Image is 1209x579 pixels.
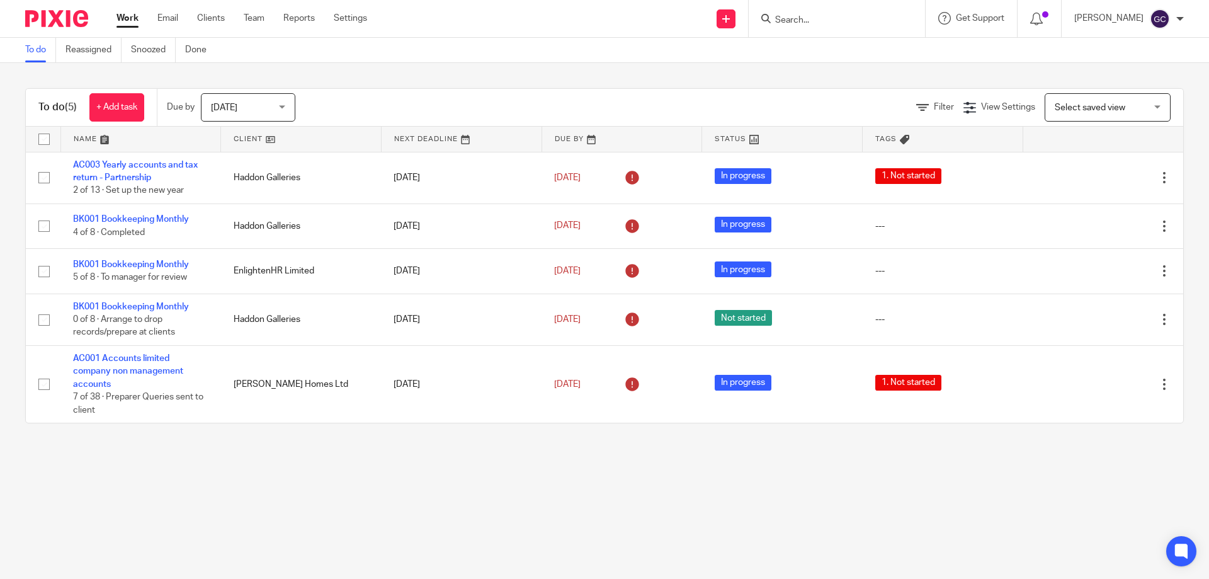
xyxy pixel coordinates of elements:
td: [DATE] [381,294,542,345]
span: [DATE] [554,267,581,275]
td: [DATE] [381,152,542,204]
div: --- [875,220,1011,232]
span: In progress [715,217,771,232]
span: (5) [65,102,77,112]
a: Team [244,12,264,25]
span: Tags [875,135,897,142]
h1: To do [38,101,77,114]
td: Haddon Galleries [221,152,382,204]
span: 7 of 38 · Preparer Queries sent to client [73,393,203,415]
td: [DATE] [381,204,542,248]
span: 1. Not started [875,168,941,184]
a: Work [116,12,139,25]
span: [DATE] [554,173,581,182]
a: AC003 Yearly accounts and tax return - Partnership [73,161,198,182]
span: Not started [715,310,772,326]
span: 0 of 8 · Arrange to drop records/prepare at clients [73,315,175,337]
p: Due by [167,101,195,113]
div: --- [875,313,1011,326]
span: 1. Not started [875,375,941,391]
td: Haddon Galleries [221,204,382,248]
span: Filter [934,103,954,112]
span: Select saved view [1055,103,1125,112]
div: --- [875,265,1011,277]
a: Clients [197,12,225,25]
a: Reassigned [65,38,122,62]
p: [PERSON_NAME] [1074,12,1144,25]
span: View Settings [981,103,1035,112]
td: [DATE] [381,249,542,294]
td: EnlightenHR Limited [221,249,382,294]
span: Get Support [956,14,1004,23]
a: BK001 Bookkeeping Monthly [73,302,189,311]
a: BK001 Bookkeeping Monthly [73,215,189,224]
a: BK001 Bookkeeping Monthly [73,260,189,269]
a: Reports [283,12,315,25]
a: Email [157,12,178,25]
td: [DATE] [381,346,542,423]
span: In progress [715,168,771,184]
a: AC001 Accounts limited company non management accounts [73,354,183,389]
span: [DATE] [554,315,581,324]
span: [DATE] [554,222,581,231]
span: [DATE] [211,103,237,112]
span: 4 of 8 · Completed [73,228,145,237]
span: In progress [715,375,771,391]
a: To do [25,38,56,62]
td: [PERSON_NAME] Homes Ltd [221,346,382,423]
span: [DATE] [554,380,581,389]
img: svg%3E [1150,9,1170,29]
a: Done [185,38,216,62]
a: Snoozed [131,38,176,62]
a: Settings [334,12,367,25]
span: 2 of 13 · Set up the new year [73,186,184,195]
img: Pixie [25,10,88,27]
input: Search [774,15,887,26]
a: + Add task [89,93,144,122]
span: 5 of 8 · To manager for review [73,273,187,282]
td: Haddon Galleries [221,294,382,345]
span: In progress [715,261,771,277]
